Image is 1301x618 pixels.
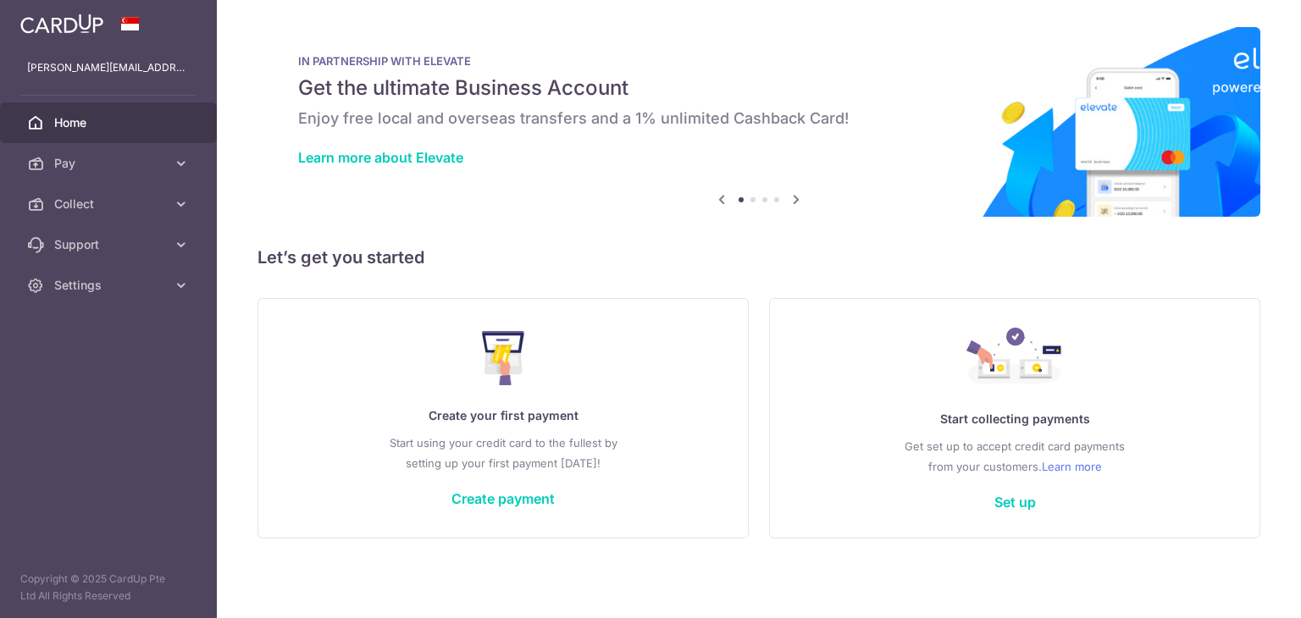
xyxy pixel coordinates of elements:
[20,14,103,34] img: CardUp
[27,59,190,76] p: [PERSON_NAME][EMAIL_ADDRESS][DOMAIN_NAME]
[292,406,714,426] p: Create your first payment
[482,331,525,385] img: Make Payment
[298,74,1220,102] h5: Get the ultimate Business Account
[54,277,166,294] span: Settings
[966,328,1063,389] img: Collect Payment
[994,494,1036,510] a: Set up
[292,433,714,473] p: Start using your credit card to the fullest by setting up your first payment [DATE]!
[54,196,166,212] span: Collect
[1042,456,1102,477] a: Learn more
[54,236,166,253] span: Support
[804,409,1226,429] p: Start collecting payments
[804,436,1226,477] p: Get set up to accept credit card payments from your customers.
[257,244,1260,271] h5: Let’s get you started
[54,114,166,131] span: Home
[298,54,1220,68] p: IN PARTNERSHIP WITH ELEVATE
[54,155,166,172] span: Pay
[257,27,1260,217] img: Renovation banner
[451,490,555,507] a: Create payment
[298,108,1220,129] h6: Enjoy free local and overseas transfers and a 1% unlimited Cashback Card!
[298,149,463,166] a: Learn more about Elevate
